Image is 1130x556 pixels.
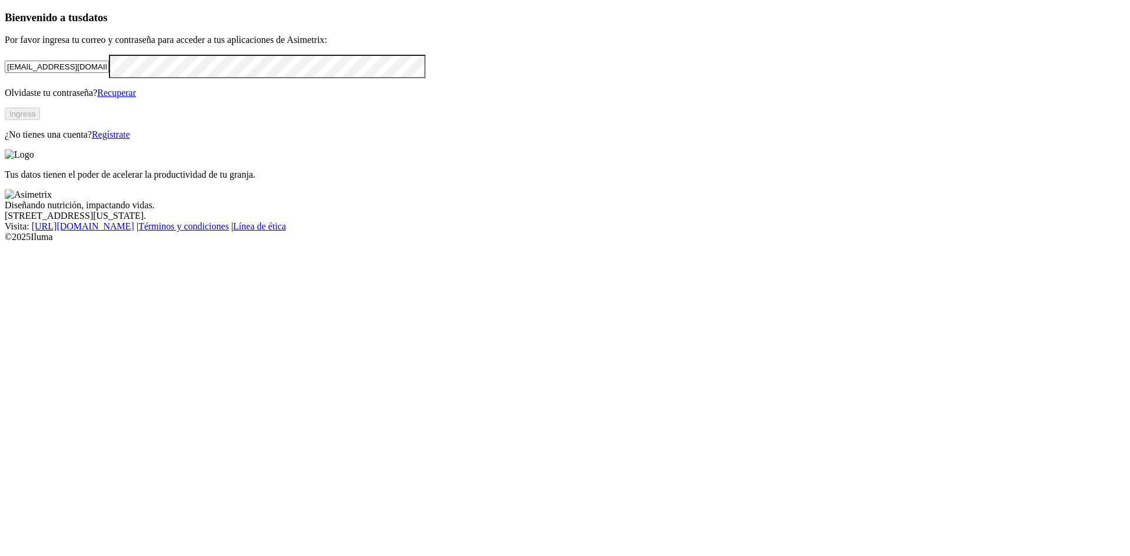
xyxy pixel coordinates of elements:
[5,189,52,200] img: Asimetrix
[5,232,1125,242] div: © 2025 Iluma
[5,88,1125,98] p: Olvidaste tu contraseña?
[5,169,1125,180] p: Tus datos tienen el poder de acelerar la productividad de tu granja.
[5,200,1125,211] div: Diseñando nutrición, impactando vidas.
[138,221,229,231] a: Términos y condiciones
[5,129,1125,140] p: ¿No tienes una cuenta?
[5,35,1125,45] p: Por favor ingresa tu correo y contraseña para acceder a tus aplicaciones de Asimetrix:
[5,108,40,120] button: Ingresa
[5,149,34,160] img: Logo
[92,129,130,139] a: Regístrate
[32,221,134,231] a: [URL][DOMAIN_NAME]
[5,221,1125,232] div: Visita : | |
[82,11,108,24] span: datos
[5,11,1125,24] h3: Bienvenido a tus
[233,221,286,231] a: Línea de ética
[97,88,136,98] a: Recuperar
[5,61,109,73] input: Tu correo
[5,211,1125,221] div: [STREET_ADDRESS][US_STATE].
